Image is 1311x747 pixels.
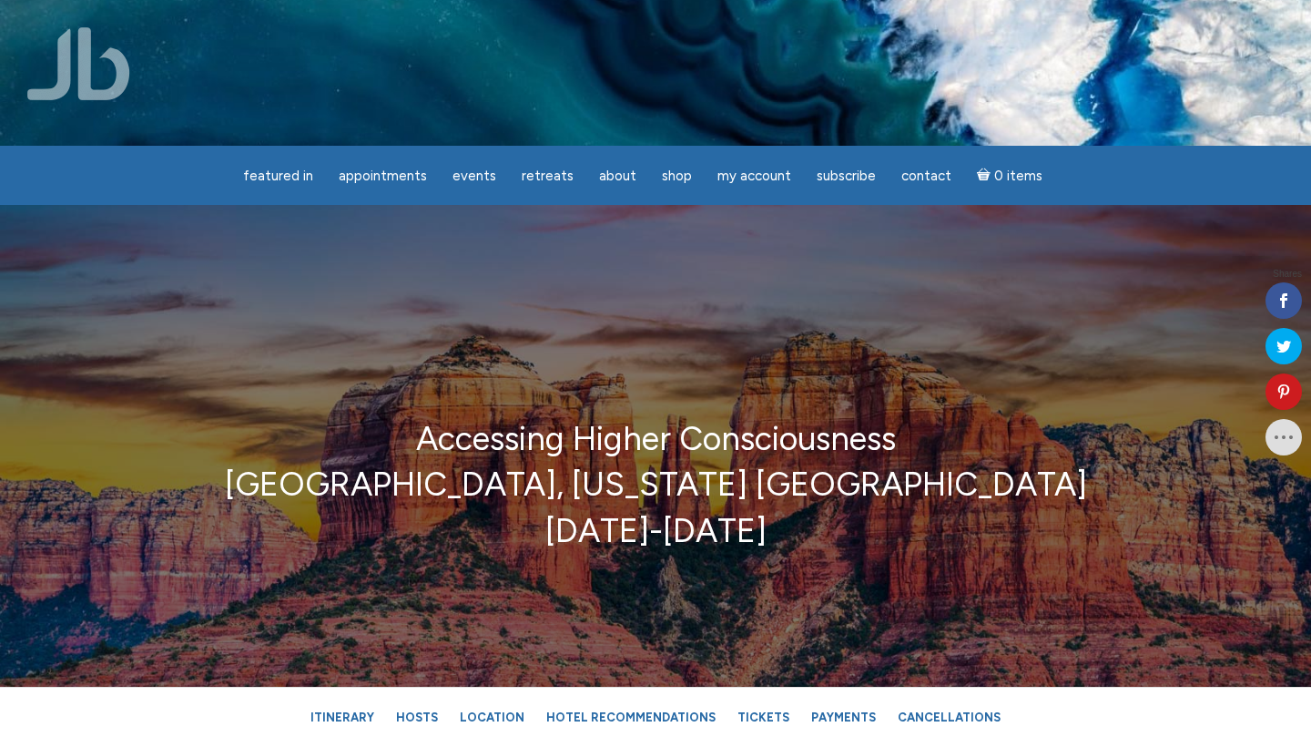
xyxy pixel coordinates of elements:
[537,701,725,733] a: Hotel Recommendations
[66,416,1245,554] p: Accessing Higher Consciousness [GEOGRAPHIC_DATA], [US_STATE] [GEOGRAPHIC_DATA] [DATE]-[DATE]
[806,159,887,194] a: Subscribe
[328,159,438,194] a: Appointments
[451,701,534,733] a: Location
[452,168,496,184] span: Events
[728,701,798,733] a: Tickets
[588,159,647,194] a: About
[232,159,324,194] a: featured in
[522,168,574,184] span: Retreats
[802,701,885,733] a: Payments
[994,169,1042,183] span: 0 items
[599,168,636,184] span: About
[662,168,692,184] span: Shop
[890,159,962,194] a: Contact
[243,168,313,184] span: featured in
[27,27,130,100] img: Jamie Butler. The Everyday Medium
[339,168,427,184] span: Appointments
[889,701,1010,733] a: Cancellations
[387,701,447,733] a: Hosts
[717,168,791,184] span: My Account
[901,168,951,184] span: Contact
[651,159,703,194] a: Shop
[442,159,507,194] a: Events
[817,168,876,184] span: Subscribe
[977,168,994,184] i: Cart
[1273,270,1302,279] span: Shares
[511,159,584,194] a: Retreats
[966,157,1053,194] a: Cart0 items
[706,159,802,194] a: My Account
[301,701,383,733] a: Itinerary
